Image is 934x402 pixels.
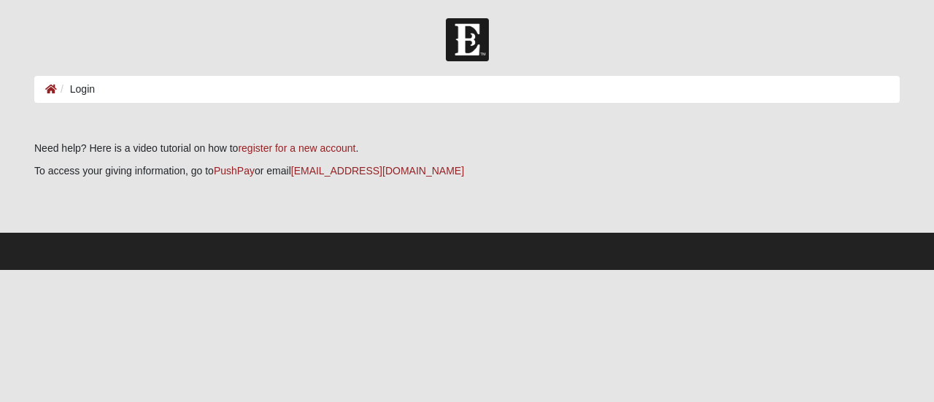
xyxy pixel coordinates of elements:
[238,142,355,154] a: register for a new account
[34,163,900,179] p: To access your giving information, go to or email
[214,165,255,177] a: PushPay
[446,18,489,61] img: Church of Eleven22 Logo
[291,165,464,177] a: [EMAIL_ADDRESS][DOMAIN_NAME]
[34,141,900,156] p: Need help? Here is a video tutorial on how to .
[57,82,95,97] li: Login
